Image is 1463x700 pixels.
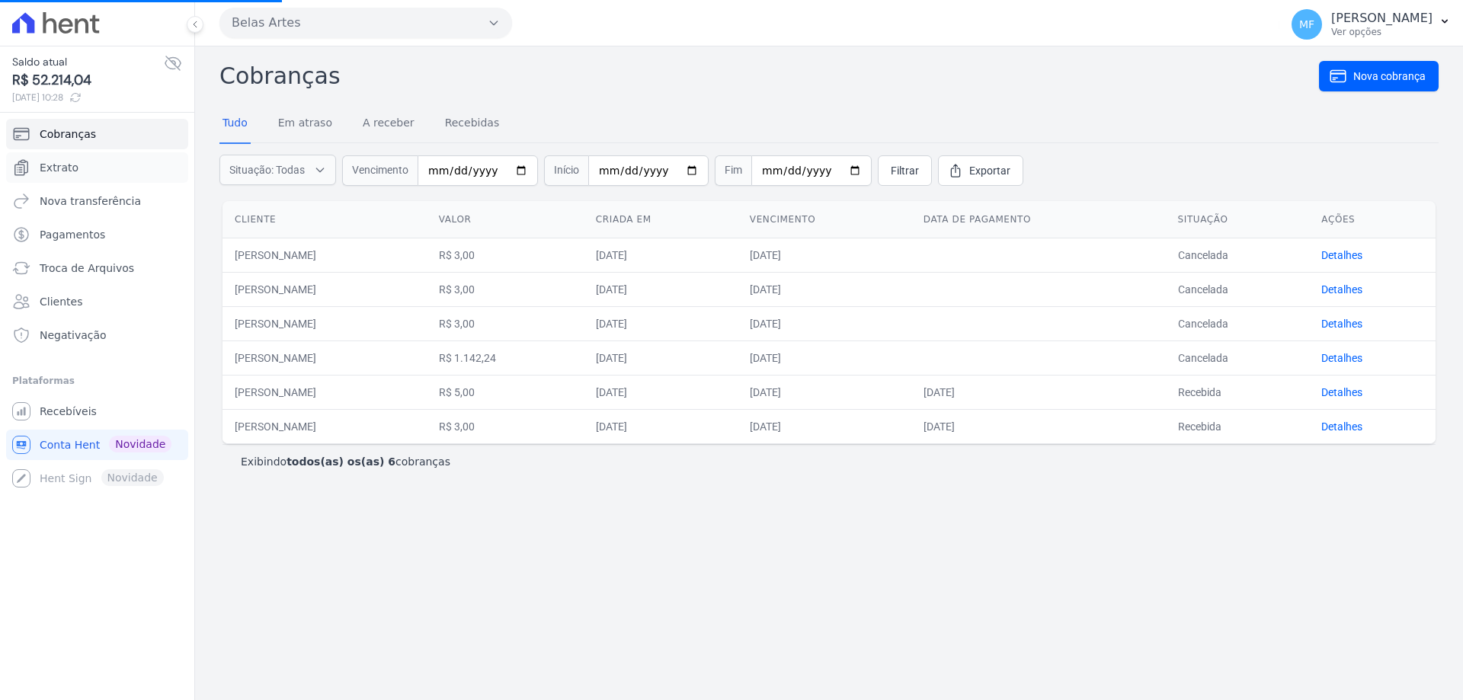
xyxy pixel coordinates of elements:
[219,59,1319,93] h2: Cobranças
[738,409,911,443] td: [DATE]
[6,320,188,350] a: Negativação
[1166,409,1310,443] td: Recebida
[1353,69,1426,84] span: Nova cobrança
[1309,201,1436,238] th: Ações
[40,160,78,175] span: Extrato
[584,375,738,409] td: [DATE]
[12,54,164,70] span: Saldo atual
[738,340,911,375] td: [DATE]
[1321,283,1362,296] a: Detalhes
[427,238,584,272] td: R$ 3,00
[12,372,182,390] div: Plataformas
[427,375,584,409] td: R$ 5,00
[6,119,188,149] a: Cobranças
[6,152,188,183] a: Extrato
[584,306,738,340] td: [DATE]
[738,272,911,306] td: [DATE]
[878,155,932,186] a: Filtrar
[1321,386,1362,398] a: Detalhes
[911,375,1166,409] td: [DATE]
[40,261,134,276] span: Troca de Arquivos
[584,201,738,238] th: Criada em
[287,455,395,468] b: todos(as) os(as) 6
[442,104,503,144] a: Recebidas
[222,409,427,443] td: [PERSON_NAME]
[1331,26,1433,38] p: Ver opções
[40,404,97,419] span: Recebíveis
[6,253,188,283] a: Troca de Arquivos
[6,286,188,317] a: Clientes
[1321,318,1362,330] a: Detalhes
[1321,249,1362,261] a: Detalhes
[219,8,512,38] button: Belas Artes
[241,454,450,469] p: Exibindo cobranças
[222,201,427,238] th: Cliente
[1331,11,1433,26] p: [PERSON_NAME]
[360,104,418,144] a: A receber
[427,409,584,443] td: R$ 3,00
[40,126,96,142] span: Cobranças
[1166,238,1310,272] td: Cancelada
[12,119,182,494] nav: Sidebar
[911,409,1166,443] td: [DATE]
[342,155,418,186] span: Vencimento
[738,238,911,272] td: [DATE]
[427,340,584,375] td: R$ 1.142,24
[427,306,584,340] td: R$ 3,00
[1279,3,1463,46] button: MF [PERSON_NAME] Ver opções
[738,375,911,409] td: [DATE]
[1166,306,1310,340] td: Cancelada
[1166,340,1310,375] td: Cancelada
[1319,61,1439,91] a: Nova cobrança
[229,162,305,177] span: Situação: Todas
[275,104,335,144] a: Em atraso
[40,193,141,209] span: Nova transferência
[584,272,738,306] td: [DATE]
[1321,420,1362,433] a: Detalhes
[584,409,738,443] td: [DATE]
[738,306,911,340] td: [DATE]
[969,163,1010,178] span: Exportar
[109,436,171,452] span: Novidade
[219,104,251,144] a: Tudo
[738,201,911,238] th: Vencimento
[427,272,584,306] td: R$ 3,00
[6,430,188,460] a: Conta Hent Novidade
[222,306,427,340] td: [PERSON_NAME]
[219,155,336,185] button: Situação: Todas
[1299,19,1314,30] span: MF
[222,238,427,272] td: [PERSON_NAME]
[40,294,82,309] span: Clientes
[40,328,107,343] span: Negativação
[544,155,588,186] span: Início
[1166,375,1310,409] td: Recebida
[40,227,105,242] span: Pagamentos
[222,340,427,375] td: [PERSON_NAME]
[1166,201,1310,238] th: Situação
[911,201,1166,238] th: Data de pagamento
[427,201,584,238] th: Valor
[6,396,188,427] a: Recebíveis
[891,163,919,178] span: Filtrar
[222,375,427,409] td: [PERSON_NAME]
[584,238,738,272] td: [DATE]
[6,219,188,250] a: Pagamentos
[715,155,751,186] span: Fim
[1166,272,1310,306] td: Cancelada
[1321,352,1362,364] a: Detalhes
[584,340,738,375] td: [DATE]
[938,155,1023,186] a: Exportar
[6,186,188,216] a: Nova transferência
[12,91,164,104] span: [DATE] 10:28
[12,70,164,91] span: R$ 52.214,04
[222,272,427,306] td: [PERSON_NAME]
[40,437,100,452] span: Conta Hent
